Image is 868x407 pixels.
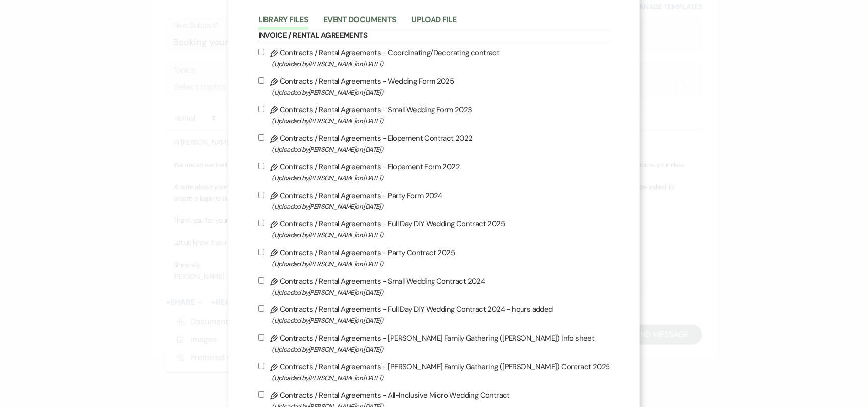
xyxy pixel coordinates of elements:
label: Contracts / Rental Agreements - Wedding Form 2025 [258,75,609,98]
span: (Uploaded by [PERSON_NAME] on [DATE] ) [272,287,609,298]
span: (Uploaded by [PERSON_NAME] on [DATE] ) [272,372,609,384]
input: Contracts / Rental Agreements - Party Contract 2025(Uploaded by[PERSON_NAME]on [DATE]) [258,249,264,255]
span: (Uploaded by [PERSON_NAME] on [DATE] ) [272,87,609,98]
span: (Uploaded by [PERSON_NAME] on [DATE] ) [272,229,609,241]
span: (Uploaded by [PERSON_NAME] on [DATE] ) [272,258,609,270]
span: (Uploaded by [PERSON_NAME] on [DATE] ) [272,201,609,212]
span: (Uploaded by [PERSON_NAME] on [DATE] ) [272,344,609,355]
button: Event Documents [323,16,396,30]
input: Contracts / Rental Agreements - Elopement Contract 2022(Uploaded by[PERSON_NAME]on [DATE]) [258,134,264,141]
input: Contracts / Rental Agreements - Full Day DIY Wedding Contract 2025(Uploaded by[PERSON_NAME]on [DA... [258,220,264,226]
span: (Uploaded by [PERSON_NAME] on [DATE] ) [272,172,609,184]
span: (Uploaded by [PERSON_NAME] on [DATE] ) [272,115,609,127]
span: (Uploaded by [PERSON_NAME] on [DATE] ) [272,144,609,155]
input: Contracts / Rental Agreements - Small Wedding Contract 2024(Uploaded by[PERSON_NAME]on [DATE]) [258,277,264,284]
label: Contracts / Rental Agreements - Elopement Contract 2022 [258,132,609,155]
input: Contracts / Rental Agreements - Coordinating/Decorating contract(Uploaded by[PERSON_NAME]on [DATE]) [258,49,264,55]
label: Contracts / Rental Agreements - Elopement Form 2022 [258,160,609,184]
input: Contracts / Rental Agreements - Wedding Form 2025(Uploaded by[PERSON_NAME]on [DATE]) [258,77,264,84]
label: Contracts / Rental Agreements - Small Wedding Form 2023 [258,103,609,127]
label: Contracts / Rental Agreements - [PERSON_NAME] Family Gathering ([PERSON_NAME]) Contract 2025 [258,360,609,384]
button: Upload File [411,16,456,30]
input: Contracts / Rental Agreements - Elopement Form 2022(Uploaded by[PERSON_NAME]on [DATE]) [258,163,264,169]
label: Contracts / Rental Agreements - Party Contract 2025 [258,246,609,270]
label: Contracts / Rental Agreements - Coordinating/Decorating contract [258,46,609,70]
input: Contracts / Rental Agreements - [PERSON_NAME] Family Gathering ([PERSON_NAME]) Info sheet(Uploade... [258,334,264,341]
h6: Invoice / Rental Agreements [258,30,609,41]
label: Contracts / Rental Agreements - Small Wedding Contract 2024 [258,275,609,298]
input: Contracts / Rental Agreements - [PERSON_NAME] Family Gathering ([PERSON_NAME]) Contract 2025(Uplo... [258,363,264,369]
input: Contracts / Rental Agreements - All-Inclusive Micro Wedding Contract(Uploaded by[PERSON_NAME]on [... [258,391,264,398]
label: Contracts / Rental Agreements - [PERSON_NAME] Family Gathering ([PERSON_NAME]) Info sheet [258,332,609,355]
span: (Uploaded by [PERSON_NAME] on [DATE] ) [272,315,609,326]
input: Contracts / Rental Agreements - Small Wedding Form 2023(Uploaded by[PERSON_NAME]on [DATE]) [258,106,264,112]
label: Contracts / Rental Agreements - Full Day DIY Wedding Contract 2025 [258,217,609,241]
label: Contracts / Rental Agreements - Full Day DIY Wedding Contract 2024 - hours added [258,303,609,326]
input: Contracts / Rental Agreements - Party Form 2024(Uploaded by[PERSON_NAME]on [DATE]) [258,192,264,198]
span: (Uploaded by [PERSON_NAME] on [DATE] ) [272,58,609,70]
input: Contracts / Rental Agreements - Full Day DIY Wedding Contract 2024 - hours added(Uploaded by[PERS... [258,305,264,312]
label: Contracts / Rental Agreements - Party Form 2024 [258,189,609,212]
button: Library Files [258,16,308,30]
